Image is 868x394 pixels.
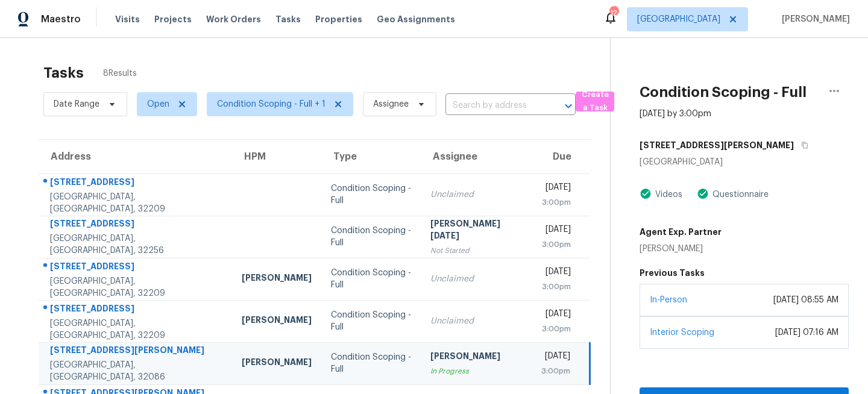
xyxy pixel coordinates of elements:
[430,217,521,245] div: [PERSON_NAME][DATE]
[582,88,608,116] span: Create a Task
[331,225,412,249] div: Condition Scoping - Full
[430,365,521,377] div: In Progress
[331,309,412,333] div: Condition Scoping - Full
[41,13,81,25] span: Maestro
[541,224,571,239] div: [DATE]
[115,13,140,25] span: Visits
[242,356,312,371] div: [PERSON_NAME]
[242,314,312,329] div: [PERSON_NAME]
[50,260,222,275] div: [STREET_ADDRESS]
[541,350,570,365] div: [DATE]
[541,266,571,281] div: [DATE]
[777,13,850,25] span: [PERSON_NAME]
[50,275,222,299] div: [GEOGRAPHIC_DATA], [GEOGRAPHIC_DATA], 32209
[775,327,838,339] div: [DATE] 07:16 AM
[430,189,521,201] div: Unclaimed
[650,296,687,304] a: In-Person
[773,294,838,306] div: [DATE] 08:55 AM
[50,191,222,215] div: [GEOGRAPHIC_DATA], [GEOGRAPHIC_DATA], 32209
[217,98,325,110] span: Condition Scoping - Full + 1
[709,189,769,201] div: Questionnaire
[331,267,412,291] div: Condition Scoping - Full
[103,67,137,80] span: 8 Results
[242,272,312,287] div: [PERSON_NAME]
[637,13,720,25] span: [GEOGRAPHIC_DATA]
[640,108,711,120] div: [DATE] by 3:00pm
[50,233,222,257] div: [GEOGRAPHIC_DATA], [GEOGRAPHIC_DATA], 32256
[430,245,521,257] div: Not Started
[430,315,521,327] div: Unclaimed
[652,189,682,201] div: Videos
[430,273,521,285] div: Unclaimed
[640,226,722,238] h5: Agent Exp. Partner
[697,187,709,200] img: Artifact Present Icon
[331,183,412,207] div: Condition Scoping - Full
[430,350,521,365] div: [PERSON_NAME]
[541,181,571,196] div: [DATE]
[154,13,192,25] span: Projects
[39,140,232,174] th: Address
[532,140,590,174] th: Due
[541,281,571,293] div: 3:00pm
[541,308,571,323] div: [DATE]
[373,98,409,110] span: Assignee
[331,351,412,375] div: Condition Scoping - Full
[54,98,99,110] span: Date Range
[640,86,807,98] h2: Condition Scoping - Full
[315,13,362,25] span: Properties
[445,96,542,115] input: Search by address
[640,267,849,279] h5: Previous Tasks
[560,98,577,114] button: Open
[147,98,169,110] span: Open
[576,92,614,111] button: Create a Task
[640,243,722,255] div: [PERSON_NAME]
[50,176,222,191] div: [STREET_ADDRESS]
[640,139,794,151] h5: [STREET_ADDRESS][PERSON_NAME]
[50,359,222,383] div: [GEOGRAPHIC_DATA], [GEOGRAPHIC_DATA], 32086
[541,365,570,377] div: 3:00pm
[609,7,618,19] div: 12
[43,67,84,79] h2: Tasks
[640,187,652,200] img: Artifact Present Icon
[50,302,222,317] div: [STREET_ADDRESS]
[232,140,321,174] th: HPM
[206,13,261,25] span: Work Orders
[50,344,222,359] div: [STREET_ADDRESS][PERSON_NAME]
[421,140,531,174] th: Assignee
[650,328,714,337] a: Interior Scoping
[541,323,571,335] div: 3:00pm
[321,140,421,174] th: Type
[541,196,571,208] div: 3:00pm
[275,15,301,23] span: Tasks
[377,13,455,25] span: Geo Assignments
[640,156,849,168] div: [GEOGRAPHIC_DATA]
[50,317,222,342] div: [GEOGRAPHIC_DATA], [GEOGRAPHIC_DATA], 32209
[50,217,222,233] div: [STREET_ADDRESS]
[541,239,571,251] div: 3:00pm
